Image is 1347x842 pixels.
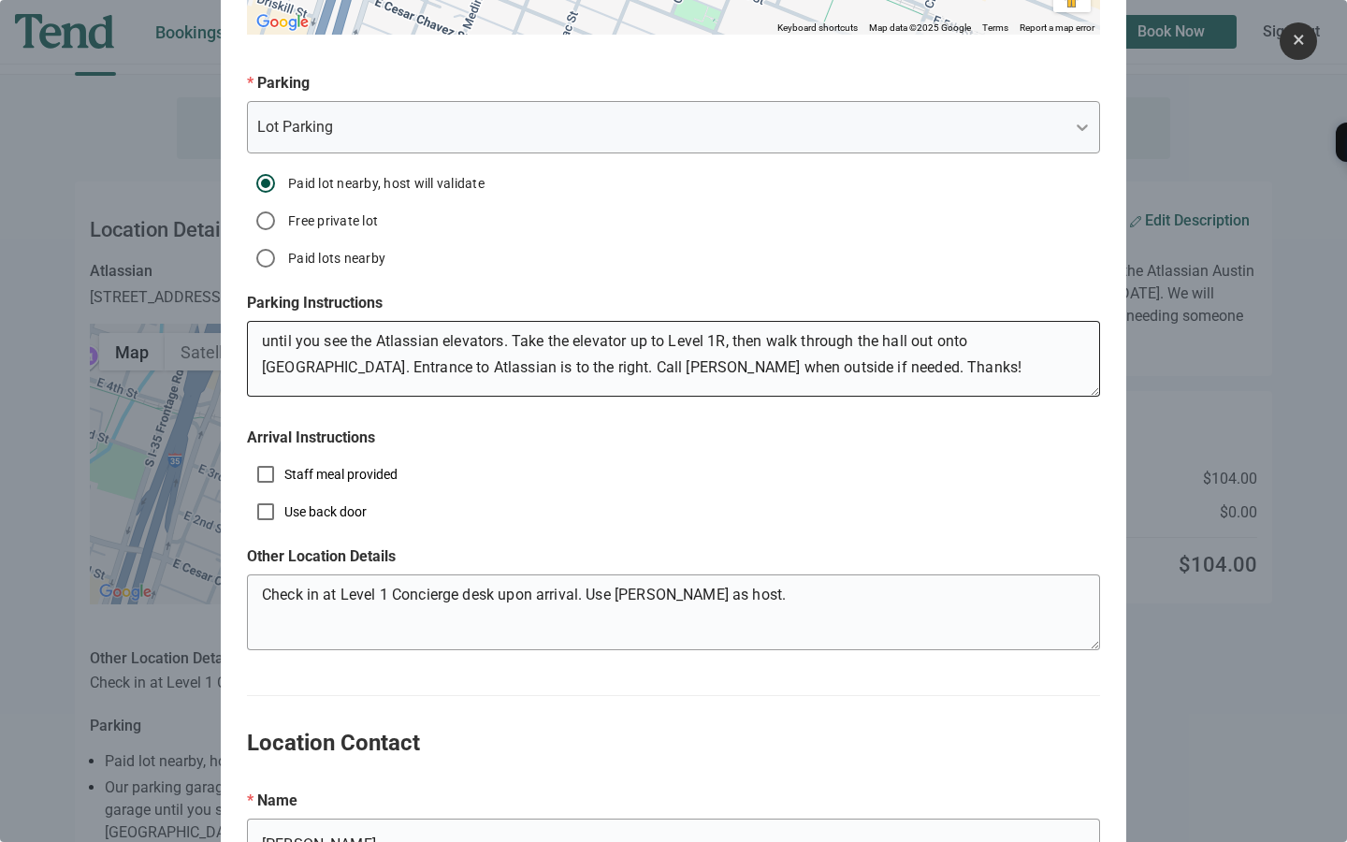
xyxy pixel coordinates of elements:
[1020,22,1094,33] a: Report a map error
[247,790,1100,812] p: Name
[284,211,378,230] label: Free private lot
[247,72,1100,94] p: Parking
[252,10,313,35] a: Open this area in Google Maps (opens a new window)
[982,22,1008,33] a: Terms
[252,10,313,35] img: Google
[284,502,367,521] label: Use back door
[247,427,1100,449] p: Arrival Instructions
[869,22,971,33] span: Map data ©2025 Google
[247,582,1099,649] textarea: Check in at Level 1 Concierge desk upon arrival. Use [PERSON_NAME] as host.
[247,328,1099,396] textarea: Our parking garage is located on [GEOGRAPHIC_DATA], between 5th and 6th streets. Drive 360 degree...
[284,174,485,193] label: Paid lot nearby, host will validate
[777,22,858,35] button: Keyboard shortcuts
[284,249,385,268] label: Paid lots nearby
[257,116,333,138] div: Lot Parking
[1280,22,1317,60] div: ×
[247,292,1100,314] p: Parking Instructions
[247,545,1100,568] p: Other Location Details
[284,465,398,484] label: Staff meal provided
[247,726,1100,760] h2: Location Contact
